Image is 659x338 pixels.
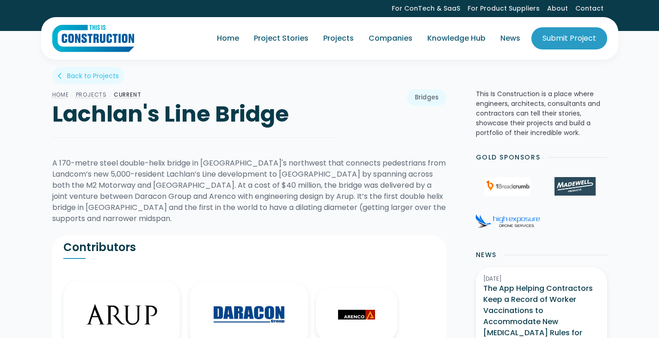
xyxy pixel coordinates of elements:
[246,25,316,51] a: Project Stories
[67,71,119,80] div: Back to Projects
[531,27,607,49] a: Submit Project
[316,25,361,51] a: Projects
[52,91,69,98] a: Home
[483,275,600,283] div: [DATE]
[407,89,446,106] a: Bridges
[52,67,124,84] a: arrow_back_iosBack to Projects
[114,91,142,98] a: CURRENT
[69,89,76,100] div: /
[554,177,595,196] img: Madewell Products
[476,153,541,162] h2: Gold Sponsors
[58,71,65,80] div: arrow_back_ios
[52,25,134,52] img: This Is Construction Logo
[63,240,249,254] h2: Contributors
[420,25,493,51] a: Knowledge Hub
[212,304,286,325] img: Daracon Group
[338,310,375,320] img: Arenco
[476,250,497,260] h2: News
[52,158,446,224] div: A 170-metre steel double-helix bridge in [GEOGRAPHIC_DATA]'s northwest that connects pedestrians ...
[76,91,107,98] a: Projects
[86,303,158,326] img: Arup
[107,89,114,100] div: /
[542,33,596,44] div: Submit Project
[361,25,420,51] a: Companies
[209,25,246,51] a: Home
[485,177,531,196] img: 1Breadcrumb
[475,214,540,228] img: High Exposure
[52,100,337,128] h1: Lachlan's Line Bridge
[493,25,528,51] a: News
[52,25,134,52] a: home
[476,89,607,138] p: This Is Construction is a place where engineers, architects, consultants and contractors can tell...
